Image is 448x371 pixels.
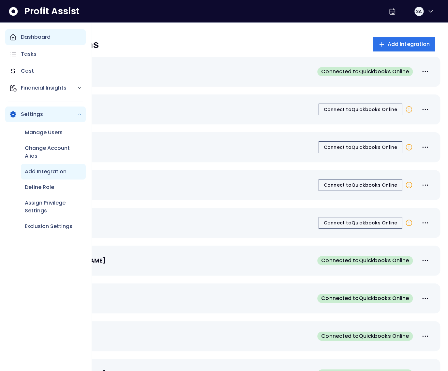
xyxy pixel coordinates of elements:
span: Connected to Quickbooks Online [321,332,409,340]
button: More options [418,253,432,268]
button: More options [418,64,432,79]
span: Connected to Quickbooks Online [321,257,409,264]
button: Connect toQuickbooks Online [319,141,402,153]
span: Connected to Quickbooks Online [321,294,409,302]
button: Connect toQuickbooks Online [319,217,402,229]
button: More options [418,291,432,306]
p: Tasks [21,50,37,58]
button: More options [418,102,432,117]
button: Add Integration [373,37,435,51]
button: More options [418,140,432,154]
p: Settings [21,110,77,118]
button: Connect toQuickbooks Online [319,179,402,191]
button: More options [418,329,432,343]
button: More options [418,216,432,230]
p: Assign Privilege Settings [25,199,82,215]
p: Change Account Alias [25,144,82,160]
p: Add Integration [25,168,67,176]
span: Connect to Quickbooks Online [324,106,397,113]
p: Dashboard [21,33,51,41]
p: Exclusion Settings [25,222,72,230]
p: Cost [21,67,34,75]
span: Connect to Quickbooks Online [324,144,397,150]
button: Connect toQuickbooks Online [319,104,402,115]
p: Financial Insights [21,84,77,92]
span: Profit Assist [24,6,80,17]
button: More options [418,178,432,192]
span: SA [416,8,422,15]
span: Connect to Quickbooks Online [324,182,397,188]
span: Connected to Quickbooks Online [321,68,409,76]
p: Define Role [25,183,54,191]
span: Add Integration [388,40,430,48]
span: Connect to Quickbooks Online [324,220,397,226]
p: Manage Users [25,129,63,136]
